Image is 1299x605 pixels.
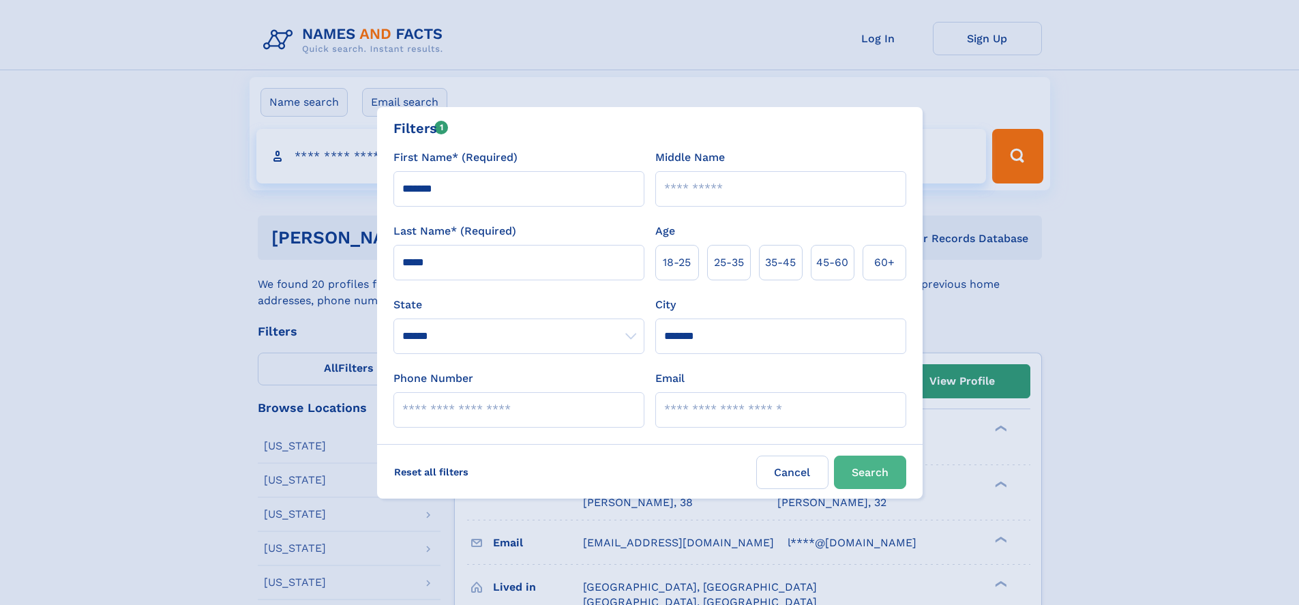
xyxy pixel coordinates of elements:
label: Age [655,223,675,239]
label: City [655,297,676,313]
div: Filters [393,118,449,138]
label: Last Name* (Required) [393,223,516,239]
span: 60+ [874,254,895,271]
label: Reset all filters [385,456,477,488]
label: First Name* (Required) [393,149,518,166]
span: 18‑25 [663,254,691,271]
label: Cancel [756,456,828,489]
label: Phone Number [393,370,473,387]
label: Email [655,370,685,387]
span: 35‑45 [765,254,796,271]
button: Search [834,456,906,489]
span: 45‑60 [816,254,848,271]
label: State [393,297,644,313]
label: Middle Name [655,149,725,166]
span: 25‑35 [714,254,744,271]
